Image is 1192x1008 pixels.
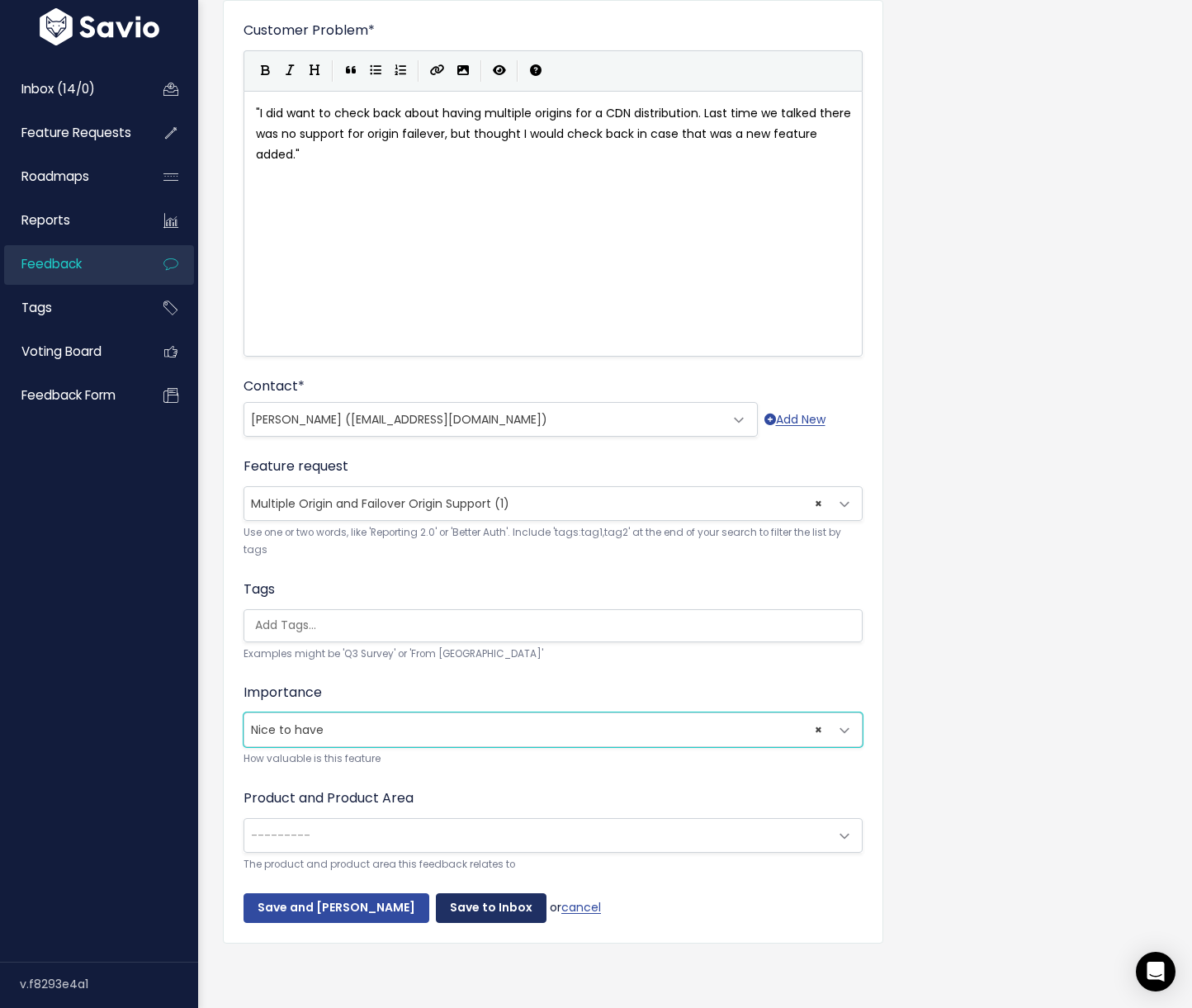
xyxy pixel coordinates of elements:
span: Reports [21,211,70,229]
span: Josh Banton (jbanton@auraframes.com) [244,403,724,436]
span: Multiple Origin and Failover Origin Support (1) [244,486,863,521]
span: Feedback [21,255,82,272]
span: [PERSON_NAME] ([EMAIL_ADDRESS][DOMAIN_NAME]) [251,411,547,428]
span: Inbox (14/0) [21,80,95,97]
label: Importance [244,683,322,703]
small: How valuable is this feature [244,750,863,768]
button: Create Link [424,59,451,83]
input: Save to Inbox [436,893,546,923]
label: Tags [244,580,275,599]
span: Nice to have [244,712,863,747]
span: Voting Board [21,343,102,360]
a: Voting Board [4,333,137,371]
a: Add New [764,409,825,430]
i: | [480,60,482,81]
button: Italic [277,59,302,83]
span: Multiple Origin and Failover Origin Support (1) [251,495,509,512]
span: Nice to have [244,713,829,746]
div: Open Intercom Messenger [1136,952,1175,991]
a: Feedback form [4,376,137,414]
div: v.f8293e4a1 [20,963,198,1006]
a: cancel [561,899,601,916]
img: logo-white.9d6f32f41409.svg [35,7,163,45]
button: Toggle Preview [487,59,512,83]
span: × [815,487,822,520]
button: Bold [253,59,277,83]
a: Feature Requests [4,114,137,152]
a: Tags [4,289,137,327]
button: Numbered List [388,59,413,83]
form: or [244,21,863,923]
label: Customer Problem [244,21,375,40]
input: Save and [PERSON_NAME] [244,893,429,923]
i: | [332,60,333,81]
span: Josh Banton (jbanton@auraframes.com) [244,402,758,437]
input: Add Tags... [248,617,866,634]
span: Feedback form [21,386,116,404]
span: "I did want to check back about having multiple origins for a CDN distribution. Last time we talk... [256,105,854,163]
span: Multiple Origin and Failover Origin Support (1) [244,487,829,520]
span: --------- [251,827,310,844]
label: Feature request [244,457,348,476]
button: Heading [302,59,327,83]
span: × [815,713,822,746]
small: The product and product area this feedback relates to [244,856,863,873]
i: | [517,60,518,81]
a: Feedback [4,245,137,283]
small: Examples might be 'Q3 Survey' or 'From [GEOGRAPHIC_DATA]' [244,646,863,663]
button: Import an image [451,59,475,83]
small: Use one or two words, like 'Reporting 2.0' or 'Better Auth'. Include 'tags:tag1,tag2' at the end ... [244,524,863,560]
a: Roadmaps [4,158,137,196]
span: Feature Requests [21,124,131,141]
span: Roadmaps [21,168,89,185]
label: Product and Product Area [244,788,414,808]
button: Generic List [363,59,388,83]
span: Tags [21,299,52,316]
button: Quote [338,59,363,83]
a: Inbox (14/0) [4,70,137,108]
label: Contact [244,376,305,396]
button: Markdown Guide [523,59,548,83]
i: | [418,60,419,81]
a: Reports [4,201,137,239]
